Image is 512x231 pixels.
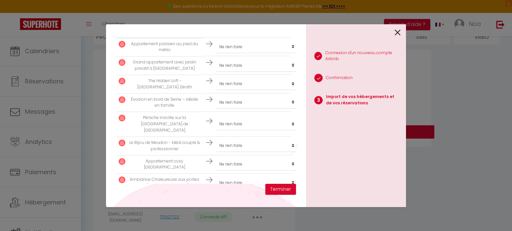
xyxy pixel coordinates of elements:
[129,158,201,171] p: Appartement cosy [GEOGRAPHIC_DATA]
[129,41,201,54] p: Appartement parisien au pied du métro
[129,59,201,72] p: Grand appartement avec jardin privatif à [GEOGRAPHIC_DATA]
[129,96,201,109] p: Évasion en bord de Seine – idéale en famille
[129,115,201,134] p: Péniche insolite sur la [GEOGRAPHIC_DATA] de [GEOGRAPHIC_DATA]
[129,78,201,90] p: The Hidden Loft - [GEOGRAPHIC_DATA] Zénith
[326,94,401,106] p: Import de vos hébergements et de vos réservations
[265,184,296,195] button: Terminer
[129,176,201,189] p: Ambiance Chaleureuse aux portes de [GEOGRAPHIC_DATA]
[325,50,401,62] p: Connexion d'un nouveau compte Airbnb
[326,75,353,81] p: Confirmation
[314,96,323,104] span: 3
[129,140,201,152] p: Le Bijou de Meudon - idéal couple & professionnel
